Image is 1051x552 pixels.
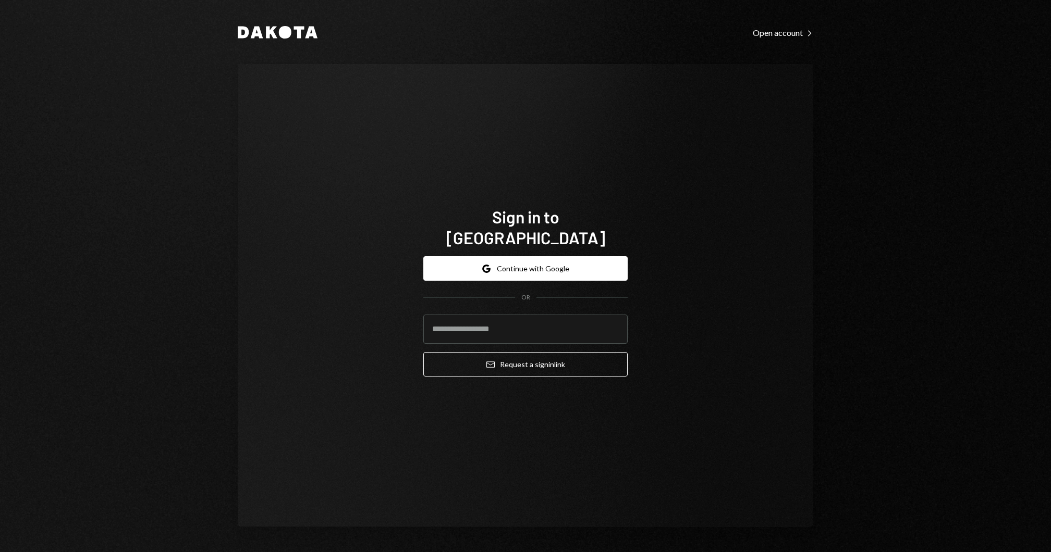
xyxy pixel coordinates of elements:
div: Open account [753,28,813,38]
h1: Sign in to [GEOGRAPHIC_DATA] [423,206,628,248]
button: Continue with Google [423,256,628,281]
button: Request a signinlink [423,352,628,377]
div: OR [521,293,530,302]
a: Open account [753,27,813,38]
